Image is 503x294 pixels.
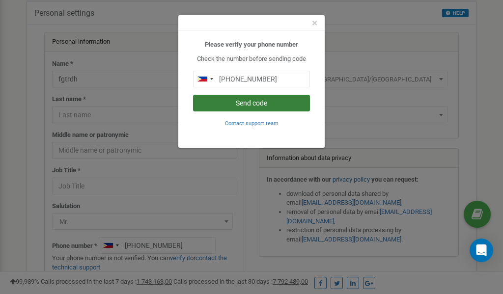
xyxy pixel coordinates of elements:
[205,41,298,48] b: Please verify your phone number
[225,119,279,127] a: Contact support team
[470,239,493,262] div: Open Intercom Messenger
[312,18,317,28] button: Close
[312,17,317,29] span: ×
[193,95,310,111] button: Send code
[194,71,216,87] div: Telephone country code
[193,54,310,64] p: Check the number before sending code
[193,71,310,87] input: 0905 123 4567
[225,120,279,127] small: Contact support team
